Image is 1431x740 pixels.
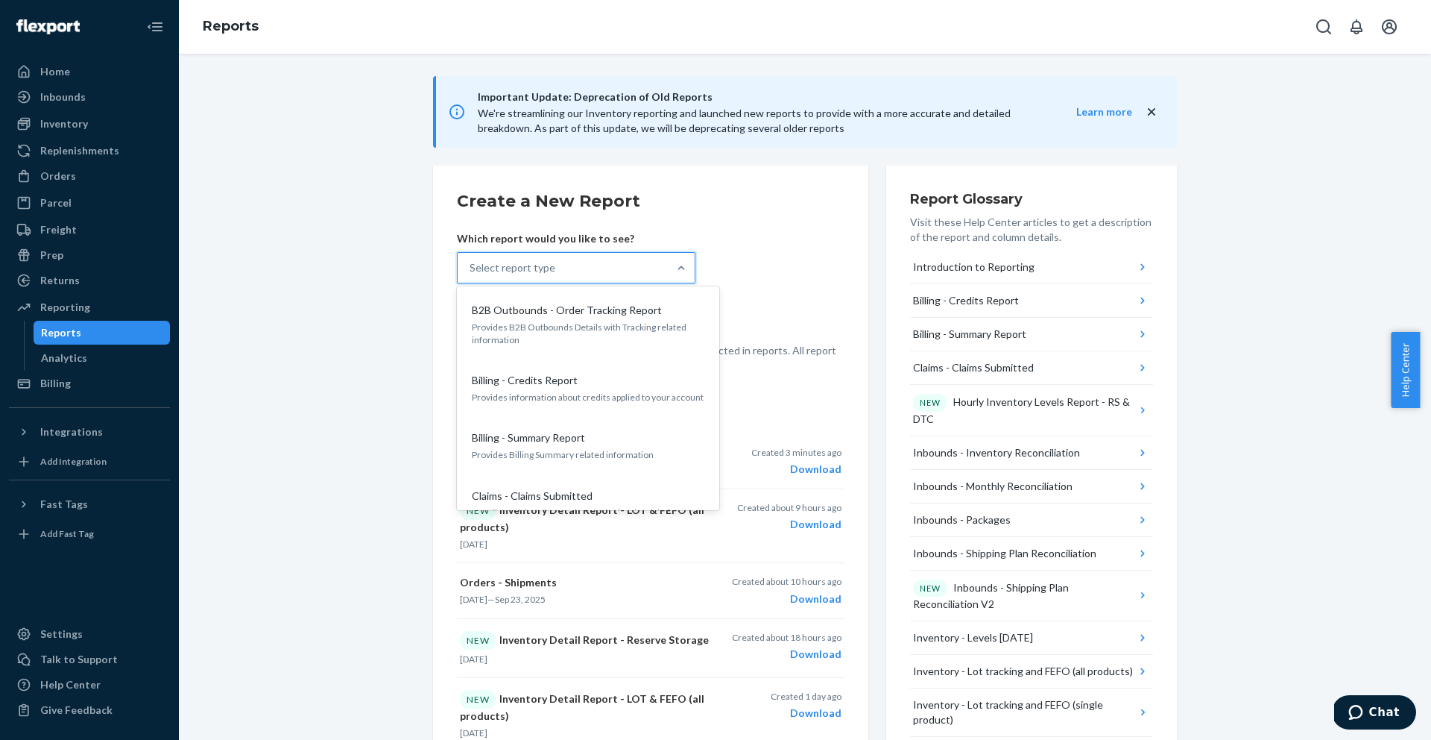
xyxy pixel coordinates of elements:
p: Created about 9 hours ago [737,501,841,514]
div: Inbounds - Shipping Plan Reconciliation [913,546,1096,561]
p: Provides Billing Summary related information [472,448,704,461]
p: See all the claims that you have submitted and their status [472,507,704,519]
div: Reporting [40,300,90,315]
div: Inbounds - Shipping Plan Reconciliation V2 [913,580,1136,612]
button: Orders - Shipments[DATE]—Sep 23, 2025Created about 10 hours agoDownload [457,563,844,618]
button: Inventory - Lot tracking and FEFO (all products) [910,655,1153,689]
a: Add Fast Tag [9,522,170,546]
a: Prep [9,243,170,267]
time: [DATE] [460,727,487,739]
button: Inventory - Lot tracking and FEFO (single product) [910,689,1153,737]
p: — [460,593,712,606]
p: Which report would you like to see? [457,231,695,246]
div: Billing - Summary Report [913,327,1026,342]
div: Inbounds - Inventory Reconciliation [913,445,1080,460]
div: Replenishments [40,143,119,158]
div: Inbounds - Packages [913,512,1011,527]
p: Claims - Claims Submitted [472,489,593,504]
div: Freight [40,222,77,237]
button: Open account menu [1374,12,1404,42]
div: Integrations [40,424,103,439]
div: Hourly Inventory Levels Report - RS & DTC [913,394,1136,427]
a: Parcel [9,191,170,215]
a: Reports [34,321,171,345]
div: Download [771,706,841,721]
button: Billing - Summary Report [910,318,1153,351]
div: Claims - Claims Submitted [913,360,1034,375]
time: [DATE] [460,594,487,605]
button: NEWHourly Inventory Levels Report - RS & DTC [910,385,1153,436]
p: Provides information about credits applied to your account [472,391,704,404]
h3: Report Glossary [910,189,1153,209]
iframe: Opens a widget where you can chat to one of our agents [1334,695,1416,733]
p: Inventory Detail Report - Reserve Storage [460,631,712,650]
button: Claims - Claims Submitted [910,351,1153,385]
time: [DATE] [460,539,487,550]
div: Inventory [40,116,88,131]
div: Inventory - Levels [DATE] [913,630,1033,645]
button: Billing - Credits Report [910,284,1153,318]
button: Learn more [1046,104,1132,119]
button: Inventory - Levels [DATE] [910,621,1153,655]
div: Add Integration [40,455,107,468]
p: B2B Outbounds - Order Tracking Report [472,303,662,318]
button: close [1144,104,1159,120]
div: Analytics [41,351,87,366]
a: Analytics [34,346,171,370]
p: Created about 10 hours ago [732,575,841,588]
p: Billing - Summary Report [472,430,585,445]
div: Add Fast Tag [40,527,94,540]
div: Introduction to Reporting [913,260,1034,275]
a: Reporting [9,295,170,319]
p: Created 1 day ago [771,690,841,703]
button: NEWInbounds - Shipping Plan Reconciliation V2 [910,571,1153,622]
div: Download [737,517,841,532]
a: Inventory [9,112,170,136]
ol: breadcrumbs [191,5,271,48]
a: Home [9,60,170,84]
time: Sep 23, 2025 [495,594,546,605]
button: Inbounds - Packages [910,504,1153,537]
a: Reports [203,18,259,34]
img: Flexport logo [16,19,80,34]
button: Integrations [9,420,170,444]
div: Billing [40,376,71,391]
div: Inbounds - Monthly Reconciliation [913,479,1073,494]
button: Talk to Support [9,647,170,671]
p: NEW [920,583,941,595]
button: Help Center [1391,332,1420,408]
div: Prep [40,248,63,263]
time: [DATE] [460,653,487,665]
button: NEWInventory Detail Report - LOT & FEFO (all products)[DATE]Created about 9 hours agoDownload [457,489,844,563]
div: Help Center [40,677,101,692]
a: Freight [9,218,170,242]
div: Orders [40,169,76,184]
a: Replenishments [9,139,170,163]
div: NEW [460,501,496,520]
button: Introduction to Reporting [910,251,1153,284]
div: Download [732,592,841,606]
h2: Create a New Report [457,189,844,213]
button: Open Search Box [1309,12,1339,42]
div: Home [40,64,70,79]
div: Fast Tags [40,497,88,512]
a: Orders [9,164,170,188]
p: Billing - Credits Report [472,373,578,388]
div: Reports [41,325,81,340]
a: Inbounds [9,85,170,109]
p: Orders - Shipments [460,575,712,590]
a: Help Center [9,673,170,697]
div: Inventory - Lot tracking and FEFO (single product) [913,697,1135,727]
button: Close Navigation [140,12,170,42]
span: Important Update: Deprecation of Old Reports [478,88,1046,106]
div: Parcel [40,195,72,210]
a: Add Integration [9,450,170,474]
div: Download [751,462,841,477]
p: Provides B2B Outbounds Details with Tracking related information [472,321,704,346]
div: Returns [40,273,80,288]
button: Open notifications [1342,12,1371,42]
a: Returns [9,269,170,292]
span: We're streamlining our Inventory reporting and launched new reports to provide with a more accura... [478,107,1011,134]
div: Settings [40,627,83,642]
